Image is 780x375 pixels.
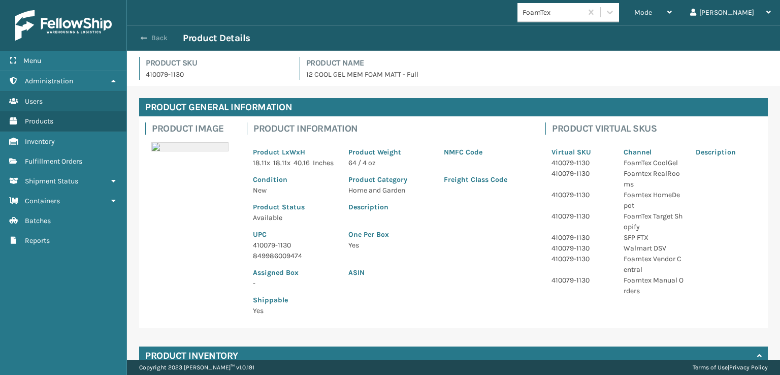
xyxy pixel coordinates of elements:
[253,212,336,223] p: Available
[139,98,768,116] h4: Product General Information
[15,10,112,41] img: logo
[253,122,533,135] h4: Product Information
[552,122,762,135] h4: Product Virtual SKUs
[551,211,611,222] p: 410079-1130
[253,229,336,240] p: UPC
[729,364,768,371] a: Privacy Policy
[348,240,527,251] p: Yes
[25,177,78,185] span: Shipment Status
[348,185,432,196] p: Home and Garden
[25,117,53,126] span: Products
[25,197,60,205] span: Containers
[253,267,336,278] p: Assigned Box
[253,295,336,305] p: Shippable
[551,243,611,254] p: 410079-1130
[696,147,756,158] p: Description
[523,7,583,18] div: FoamTex
[146,69,287,80] p: 410079-1130
[551,190,611,200] p: 410079-1130
[253,278,336,289] p: -
[183,32,250,44] h3: Product Details
[551,254,611,264] p: 410079-1130
[139,360,254,375] p: Copyright 2023 [PERSON_NAME]™ v 1.0.191
[693,360,768,375] div: |
[624,243,684,254] p: Walmart DSV
[348,229,527,240] p: One Per Box
[624,211,684,232] p: FoamTex Target Shopify
[624,158,684,168] p: FoamTex CoolGel
[551,158,611,168] p: 410079-1130
[152,122,235,135] h4: Product Image
[306,57,768,69] h4: Product Name
[25,137,55,146] span: Inventory
[551,147,611,158] p: Virtual SKU
[25,216,51,225] span: Batches
[624,254,684,275] p: Foamtex Vendor Central
[313,159,334,167] span: Inches
[146,57,287,69] h4: Product SKU
[624,275,684,296] p: Foamtex Manual Orders
[253,185,336,196] p: New
[136,34,183,43] button: Back
[253,251,336,261] p: 849986009474
[348,159,376,167] span: 64 / 4 oz
[253,202,336,212] p: Product Status
[551,168,611,179] p: 410079-1130
[624,168,684,190] p: Foamtex RealRooms
[294,159,310,167] span: 40.16
[25,97,43,106] span: Users
[151,142,229,151] img: 51104088640_40f294f443_o-scaled-700x700.jpg
[551,232,611,243] p: 410079-1130
[253,147,336,158] p: Product LxWxH
[145,350,238,362] h4: Product Inventory
[634,8,652,17] span: Mode
[348,267,527,278] p: ASIN
[25,77,73,85] span: Administration
[253,159,270,167] span: 18.11 x
[253,240,336,251] p: 410079-1130
[306,69,768,80] p: 12 COOL GEL MEM FOAM MATT - Full
[624,190,684,211] p: Foamtex HomeDepot
[273,159,290,167] span: 18.11 x
[624,147,684,158] p: Channel
[25,236,50,245] span: Reports
[551,275,611,286] p: 410079-1130
[348,202,527,212] p: Description
[253,174,336,185] p: Condition
[444,174,527,185] p: Freight Class Code
[23,56,41,65] span: Menu
[25,157,82,166] span: Fulfillment Orders
[348,147,432,158] p: Product Weight
[444,147,527,158] p: NMFC Code
[693,364,728,371] a: Terms of Use
[348,174,432,185] p: Product Category
[624,232,684,243] p: SFP FTX
[253,305,336,316] p: Yes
